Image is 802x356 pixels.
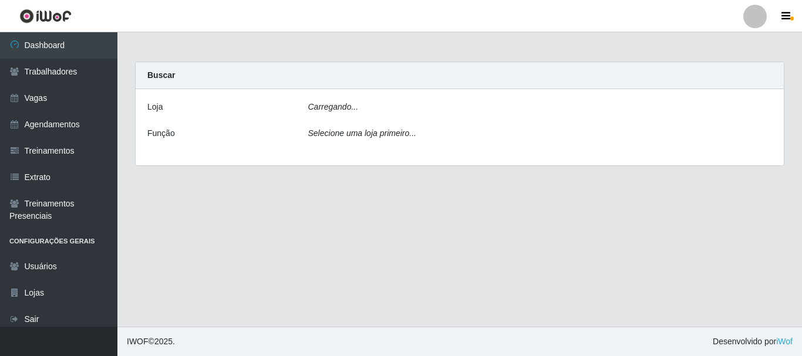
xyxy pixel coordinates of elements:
span: IWOF [127,337,149,346]
span: © 2025 . [127,335,175,348]
i: Carregando... [308,102,359,111]
span: Desenvolvido por [713,335,793,348]
img: CoreUI Logo [19,9,72,23]
label: Loja [147,101,163,113]
i: Selecione uma loja primeiro... [308,128,416,138]
label: Função [147,127,175,140]
strong: Buscar [147,70,175,80]
a: iWof [776,337,793,346]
